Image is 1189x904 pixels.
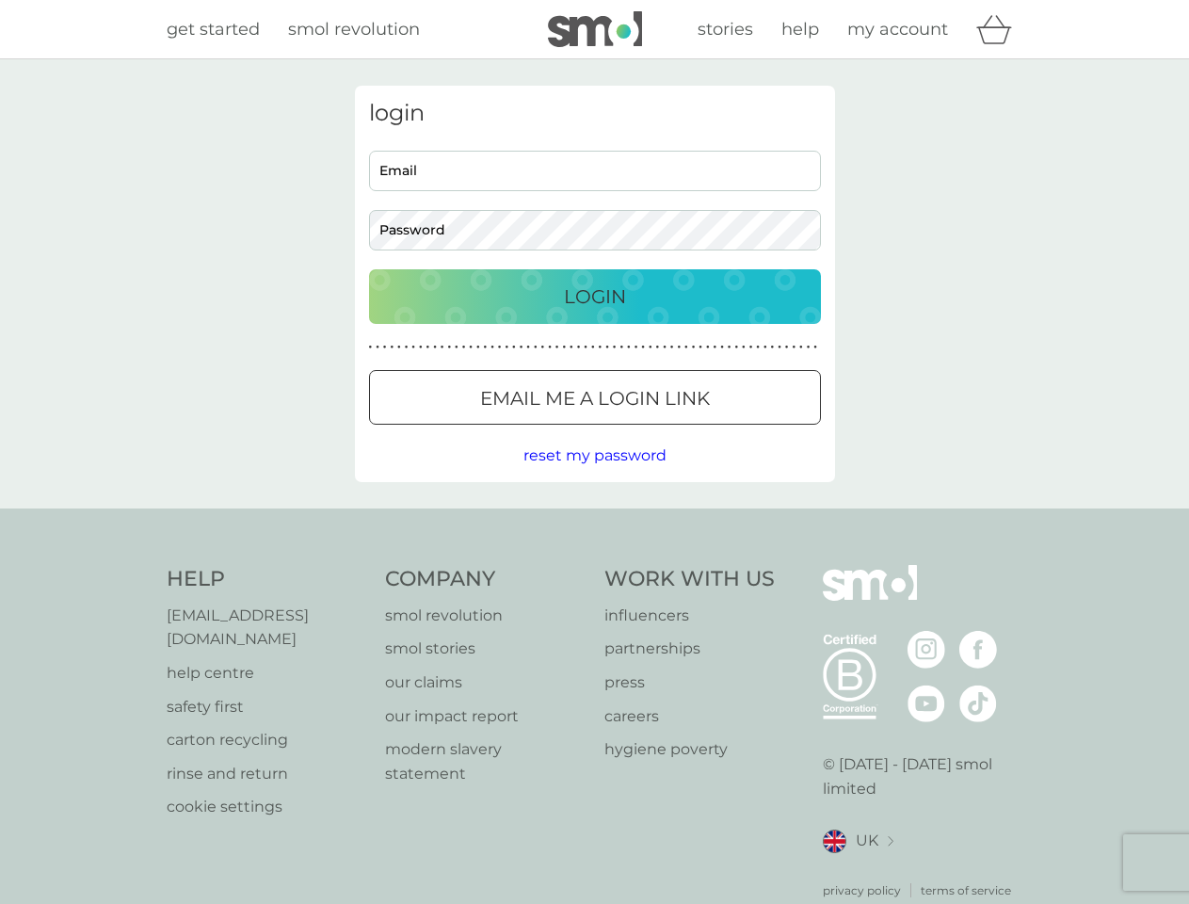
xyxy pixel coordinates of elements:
[728,343,731,352] p: ●
[376,343,379,352] p: ●
[490,343,494,352] p: ●
[385,637,586,661] a: smol stories
[605,343,609,352] p: ●
[641,343,645,352] p: ●
[385,670,586,695] p: our claims
[505,343,508,352] p: ●
[627,343,631,352] p: ●
[699,343,702,352] p: ●
[823,830,846,853] img: UK flag
[649,343,652,352] p: ●
[555,343,559,352] p: ●
[419,343,423,352] p: ●
[771,343,775,352] p: ●
[635,343,638,352] p: ●
[167,695,367,719] a: safety first
[823,881,901,899] a: privacy policy
[562,343,566,352] p: ●
[888,836,893,847] img: select a new location
[921,881,1011,899] a: terms of service
[397,343,401,352] p: ●
[288,19,420,40] span: smol revolution
[385,704,586,729] a: our impact report
[742,343,746,352] p: ●
[720,343,724,352] p: ●
[462,343,466,352] p: ●
[577,343,581,352] p: ●
[383,343,387,352] p: ●
[167,604,367,652] p: [EMAIL_ADDRESS][DOMAIN_NAME]
[405,343,409,352] p: ●
[441,343,444,352] p: ●
[734,343,738,352] p: ●
[447,343,451,352] p: ●
[799,343,803,352] p: ●
[613,343,617,352] p: ●
[959,631,997,669] img: visit the smol Facebook page
[167,762,367,786] p: rinse and return
[520,343,523,352] p: ●
[433,343,437,352] p: ●
[512,343,516,352] p: ●
[604,737,775,762] a: hygiene poverty
[714,343,717,352] p: ●
[541,343,545,352] p: ●
[426,343,430,352] p: ●
[807,343,811,352] p: ●
[677,343,681,352] p: ●
[823,565,917,629] img: smol
[167,661,367,686] a: help centre
[813,343,817,352] p: ●
[604,670,775,695] a: press
[663,343,667,352] p: ●
[847,16,948,43] a: my account
[411,343,415,352] p: ●
[369,100,821,127] h3: login
[604,565,775,594] h4: Work With Us
[749,343,753,352] p: ●
[692,343,696,352] p: ●
[763,343,767,352] p: ●
[781,16,819,43] a: help
[792,343,795,352] p: ●
[785,343,789,352] p: ●
[385,737,586,785] a: modern slavery statement
[908,685,945,722] img: visit the smol Youtube page
[756,343,760,352] p: ●
[385,604,586,628] a: smol revolution
[976,10,1023,48] div: basket
[604,637,775,661] a: partnerships
[856,829,878,853] span: UK
[908,631,945,669] img: visit the smol Instagram page
[390,343,394,352] p: ●
[698,16,753,43] a: stories
[523,444,667,468] button: reset my password
[469,343,473,352] p: ●
[480,383,710,413] p: Email me a login link
[706,343,710,352] p: ●
[599,343,603,352] p: ●
[584,343,587,352] p: ●
[619,343,623,352] p: ●
[369,343,373,352] p: ●
[476,343,480,352] p: ●
[670,343,674,352] p: ●
[167,565,367,594] h4: Help
[959,685,997,722] img: visit the smol Tiktok page
[534,343,538,352] p: ●
[526,343,530,352] p: ●
[698,19,753,40] span: stories
[591,343,595,352] p: ●
[167,728,367,752] a: carton recycling
[604,604,775,628] a: influencers
[548,11,642,47] img: smol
